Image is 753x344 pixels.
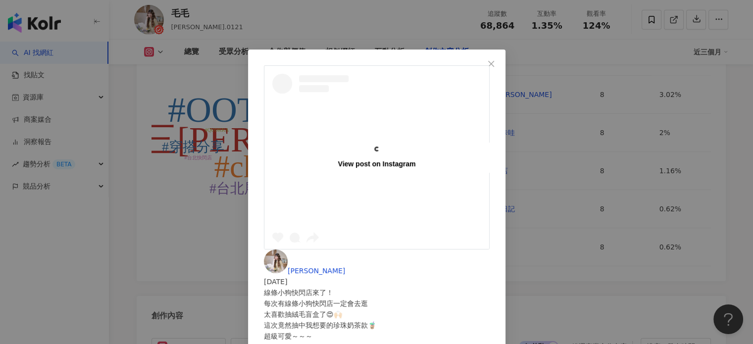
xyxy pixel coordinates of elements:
div: [DATE] [264,276,490,287]
span: close [487,60,495,68]
a: View post on Instagram [264,66,489,249]
a: KOL Avatar[PERSON_NAME] [264,267,345,275]
button: Close [481,54,501,74]
div: View post on Instagram [338,159,415,168]
img: KOL Avatar [264,249,288,273]
span: [PERSON_NAME] [288,267,345,275]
